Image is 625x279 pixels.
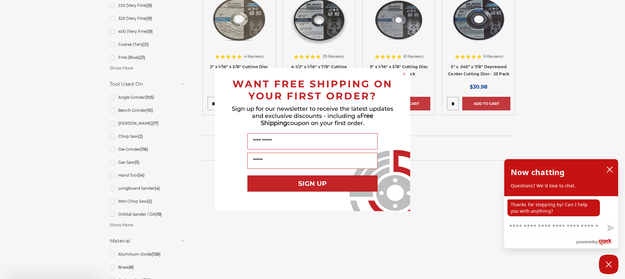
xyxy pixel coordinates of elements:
p: Thanks for stopping by! Can I help you with anything? [507,199,600,216]
div: chat [504,196,618,219]
a: Powered by Olark [576,236,618,248]
span: WANT FREE SHIPPING ON YOUR FIRST ORDER? [232,78,393,102]
span: Free Shipping [261,112,373,127]
button: close chatbox [604,165,615,174]
button: Send message [602,221,618,236]
div: olark chatbox [504,159,618,248]
p: Questions? We'd love to chat. [511,183,612,189]
span: by [593,238,598,246]
button: Close Chatbox [599,255,618,274]
span: Sign up for our newsletter to receive the latest updates and exclusive discounts - including a co... [232,105,393,127]
span: powered [576,238,593,246]
h2: Now chatting [511,166,564,179]
button: Close dialog [401,71,408,77]
button: SIGN UP [247,175,378,192]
